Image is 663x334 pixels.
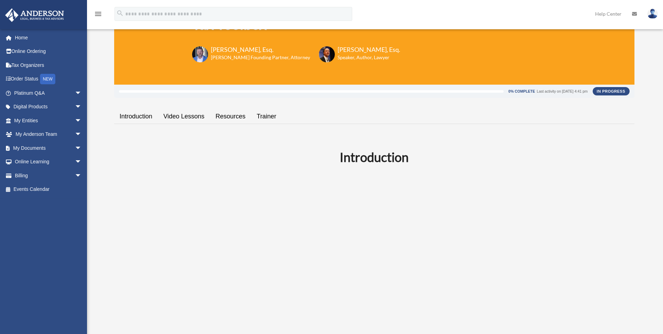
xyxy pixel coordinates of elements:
[75,169,89,183] span: arrow_drop_down
[508,90,535,93] div: 0% Complete
[40,74,55,84] div: NEW
[338,54,392,61] h6: Speaker, Author, Lawyer
[5,182,92,196] a: Events Calendar
[3,8,66,22] img: Anderson Advisors Platinum Portal
[5,31,92,45] a: Home
[593,87,630,95] div: In Progress
[75,141,89,155] span: arrow_drop_down
[94,10,102,18] i: menu
[251,107,282,126] a: Trainer
[75,86,89,100] span: arrow_drop_down
[319,46,335,62] img: Scott-Estill-Headshot.png
[75,127,89,142] span: arrow_drop_down
[210,107,251,126] a: Resources
[211,45,310,54] h3: [PERSON_NAME], Esq.
[118,148,630,166] h2: Introduction
[5,169,92,182] a: Billingarrow_drop_down
[5,141,92,155] a: My Documentsarrow_drop_down
[5,72,92,86] a: Order StatusNEW
[647,9,658,19] img: User Pic
[5,58,92,72] a: Tax Organizers
[5,86,92,100] a: Platinum Q&Aarrow_drop_down
[116,9,124,17] i: search
[94,12,102,18] a: menu
[158,107,210,126] a: Video Lessons
[537,90,587,93] div: Last activity on [DATE] 4:41 pm
[5,45,92,59] a: Online Ordering
[5,127,92,141] a: My Anderson Teamarrow_drop_down
[75,155,89,169] span: arrow_drop_down
[75,100,89,114] span: arrow_drop_down
[5,114,92,127] a: My Entitiesarrow_drop_down
[114,107,158,126] a: Introduction
[192,46,208,62] img: Toby-circle-head.png
[5,155,92,169] a: Online Learningarrow_drop_down
[75,114,89,128] span: arrow_drop_down
[211,54,310,61] h6: [PERSON_NAME] Founding Partner, Attorney
[338,45,400,54] h3: [PERSON_NAME], Esq.
[5,100,92,114] a: Digital Productsarrow_drop_down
